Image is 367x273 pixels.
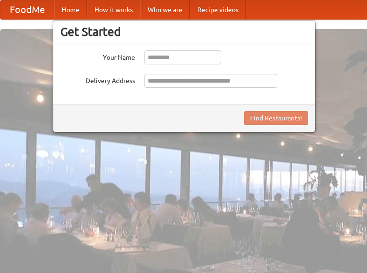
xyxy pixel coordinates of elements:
[140,0,190,19] a: Who we are
[87,0,140,19] a: How it works
[60,25,308,39] h3: Get Started
[244,111,308,125] button: Find Restaurants!
[60,74,135,85] label: Delivery Address
[60,50,135,62] label: Your Name
[190,0,246,19] a: Recipe videos
[54,0,87,19] a: Home
[0,0,54,19] a: FoodMe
